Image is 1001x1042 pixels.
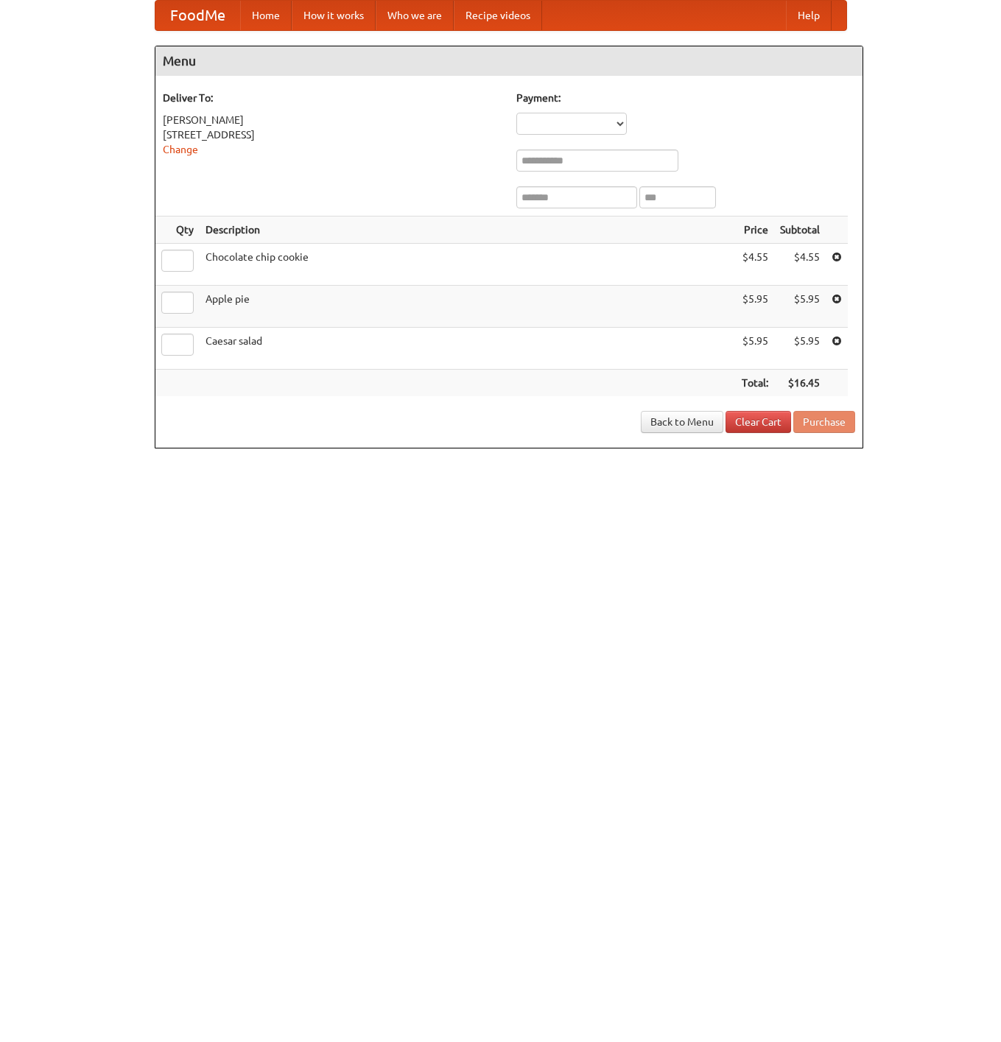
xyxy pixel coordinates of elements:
[155,217,200,244] th: Qty
[163,91,502,105] h5: Deliver To:
[200,244,736,286] td: Chocolate chip cookie
[163,127,502,142] div: [STREET_ADDRESS]
[736,328,774,370] td: $5.95
[200,286,736,328] td: Apple pie
[774,286,826,328] td: $5.95
[163,113,502,127] div: [PERSON_NAME]
[200,217,736,244] th: Description
[240,1,292,30] a: Home
[292,1,376,30] a: How it works
[736,370,774,397] th: Total:
[774,217,826,244] th: Subtotal
[155,46,863,76] h4: Menu
[454,1,542,30] a: Recipe videos
[200,328,736,370] td: Caesar salad
[736,217,774,244] th: Price
[793,411,855,433] button: Purchase
[736,286,774,328] td: $5.95
[516,91,855,105] h5: Payment:
[641,411,723,433] a: Back to Menu
[376,1,454,30] a: Who we are
[786,1,832,30] a: Help
[774,328,826,370] td: $5.95
[155,1,240,30] a: FoodMe
[774,370,826,397] th: $16.45
[774,244,826,286] td: $4.55
[736,244,774,286] td: $4.55
[726,411,791,433] a: Clear Cart
[163,144,198,155] a: Change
